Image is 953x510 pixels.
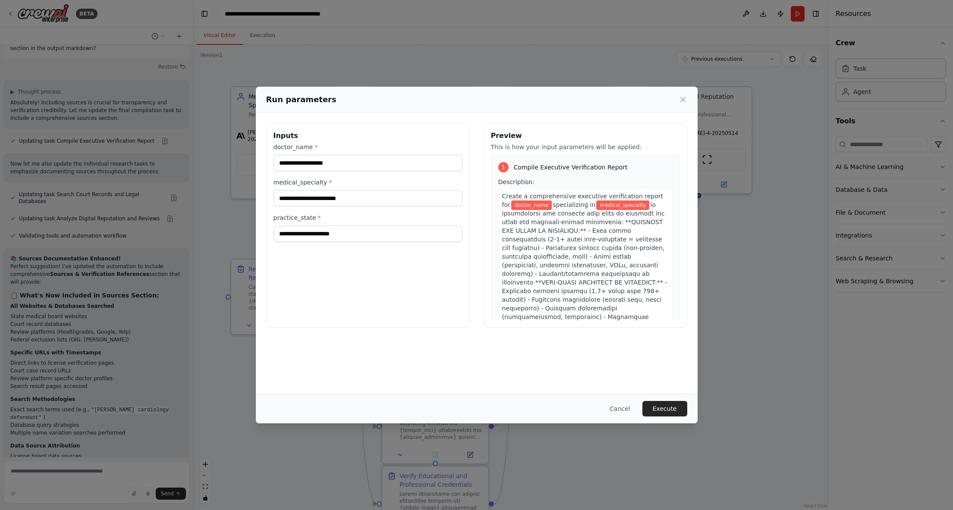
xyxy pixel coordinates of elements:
[274,178,462,187] label: medical_specialty
[511,200,552,210] span: Variable: doctor_name
[498,162,509,172] div: 1
[274,213,462,222] label: practice_state
[502,193,664,208] span: Create a comprehensive executive verification report for
[266,94,337,106] h2: Run parameters
[642,401,687,416] button: Execute
[514,163,628,172] span: Compile Executive Verification Report
[553,201,595,208] span: specializing in
[491,131,680,141] h3: Preview
[596,200,649,210] span: Variable: medical_specialty
[491,143,680,151] p: This is how your input parameters will be applied:
[274,131,462,141] h3: Inputs
[274,143,462,151] label: doctor_name
[498,178,535,185] span: Description:
[603,401,637,416] button: Cancel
